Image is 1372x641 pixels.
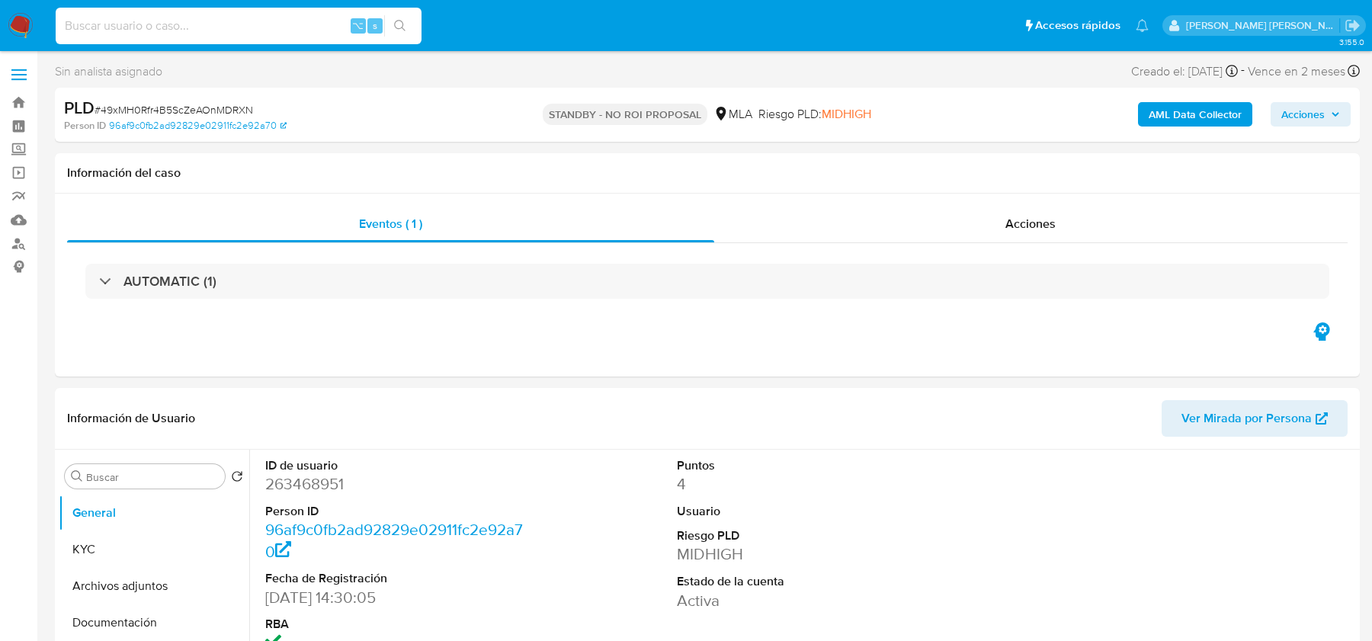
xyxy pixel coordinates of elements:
[713,106,752,123] div: MLA
[1186,18,1340,33] p: magali.barcan@mercadolibre.com
[1181,400,1312,437] span: Ver Mirada por Persona
[231,470,243,487] button: Volver al orden por defecto
[822,105,871,123] span: MIDHIGH
[56,16,422,36] input: Buscar usuario o caso...
[677,527,936,544] dt: Riesgo PLD
[359,215,422,232] span: Eventos ( 1 )
[384,15,415,37] button: search-icon
[86,470,219,484] input: Buscar
[265,457,524,474] dt: ID de usuario
[109,119,287,133] a: 96af9c0fb2ad92829e02911fc2e92a70
[1241,61,1245,82] span: -
[71,470,83,482] button: Buscar
[67,165,1348,181] h1: Información del caso
[59,495,249,531] button: General
[677,503,936,520] dt: Usuario
[677,473,936,495] dd: 4
[265,587,524,608] dd: [DATE] 14:30:05
[1138,102,1252,127] button: AML Data Collector
[55,63,162,80] span: Sin analista asignado
[677,590,936,611] dd: Activa
[59,531,249,568] button: KYC
[1162,400,1348,437] button: Ver Mirada por Persona
[95,102,253,117] span: # 49xMH0Rfr4B5ScZeAOnMDRXN
[1345,18,1361,34] a: Salir
[1248,63,1345,80] span: Vence en 2 meses
[1149,102,1242,127] b: AML Data Collector
[1035,18,1120,34] span: Accesos rápidos
[677,457,936,474] dt: Puntos
[758,106,871,123] span: Riesgo PLD:
[67,411,195,426] h1: Información de Usuario
[265,503,524,520] dt: Person ID
[543,104,707,125] p: STANDBY - NO ROI PROPOSAL
[352,18,364,33] span: ⌥
[59,568,249,604] button: Archivos adjuntos
[1131,61,1238,82] div: Creado el: [DATE]
[265,473,524,495] dd: 263468951
[265,570,524,587] dt: Fecha de Registración
[1005,215,1056,232] span: Acciones
[265,616,524,633] dt: RBA
[123,273,216,290] h3: AUTOMATIC (1)
[677,543,936,565] dd: MIDHIGH
[1136,19,1149,32] a: Notificaciones
[64,95,95,120] b: PLD
[85,264,1329,299] div: AUTOMATIC (1)
[1281,102,1325,127] span: Acciones
[59,604,249,641] button: Documentación
[1271,102,1351,127] button: Acciones
[677,573,936,590] dt: Estado de la cuenta
[265,518,523,562] a: 96af9c0fb2ad92829e02911fc2e92a70
[64,119,106,133] b: Person ID
[373,18,377,33] span: s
